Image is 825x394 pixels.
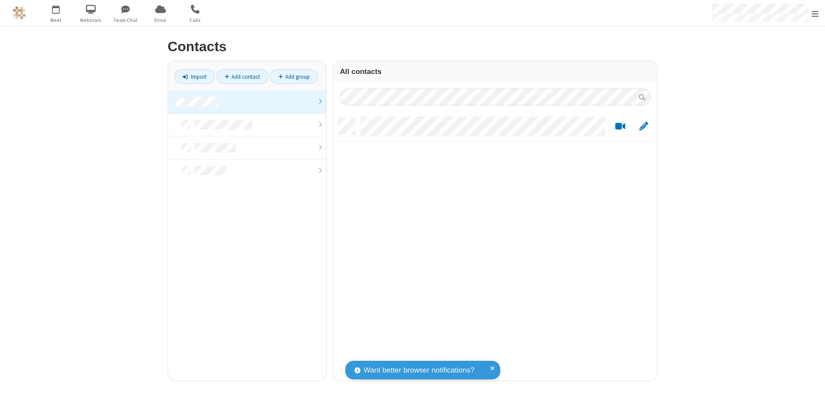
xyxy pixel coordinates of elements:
div: grid [333,112,657,381]
span: Want better browser notifications? [364,365,474,376]
h2: Contacts [168,39,657,54]
span: Webinars [75,16,107,24]
span: Team Chat [110,16,142,24]
span: Drive [144,16,177,24]
img: QA Selenium DO NOT DELETE OR CHANGE [13,6,26,19]
a: Add contact [217,69,269,84]
span: Meet [40,16,72,24]
button: Edit [635,121,652,132]
span: Calls [179,16,211,24]
button: Start a video meeting [612,121,629,132]
a: Import [174,69,215,84]
a: Add group [270,69,318,84]
h3: All contacts [340,68,651,76]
